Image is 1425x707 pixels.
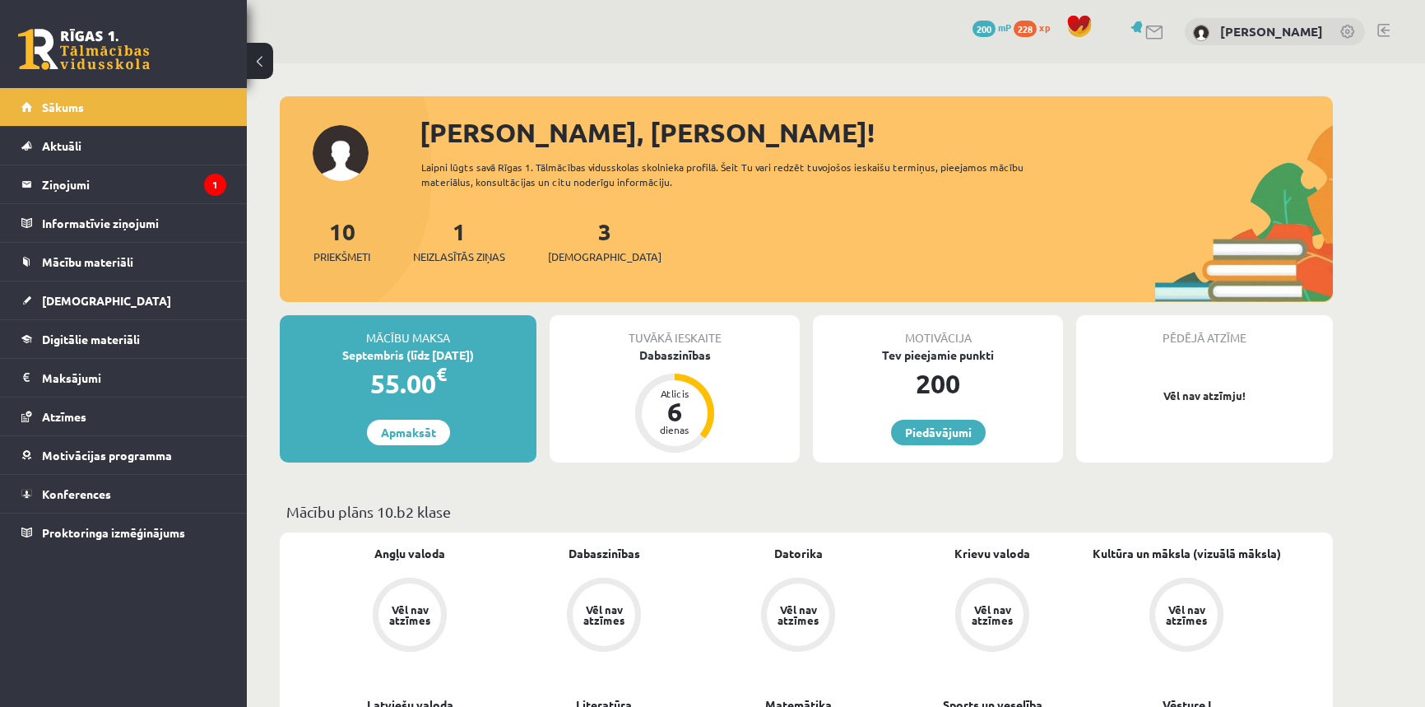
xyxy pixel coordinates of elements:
[895,578,1089,655] a: Vēl nav atzīmes
[550,347,800,455] a: Dabaszinības Atlicis 6 dienas
[701,578,895,655] a: Vēl nav atzīmes
[280,347,536,364] div: Septembris (līdz [DATE])
[374,545,445,562] a: Angļu valoda
[21,514,226,551] a: Proktoringa izmēģinājums
[998,21,1011,34] span: mP
[420,113,1333,152] div: [PERSON_NAME], [PERSON_NAME]!
[280,364,536,403] div: 55.00
[21,398,226,435] a: Atzīmes
[548,216,661,265] a: 3[DEMOGRAPHIC_DATA]
[21,359,226,397] a: Maksājumi
[42,165,226,203] legend: Ziņojumi
[813,364,1063,403] div: 200
[1220,23,1323,40] a: [PERSON_NAME]
[21,436,226,474] a: Motivācijas programma
[18,29,150,70] a: Rīgas 1. Tālmācības vidusskola
[42,486,111,501] span: Konferences
[1193,25,1209,41] img: Ingus Riciks
[550,315,800,347] div: Tuvākā ieskaite
[42,293,171,308] span: [DEMOGRAPHIC_DATA]
[313,216,370,265] a: 10Priekšmeti
[972,21,996,37] span: 200
[650,388,699,398] div: Atlicis
[42,332,140,347] span: Digitālie materiāli
[21,165,226,203] a: Ziņojumi1
[954,545,1030,562] a: Krievu valoda
[21,320,226,358] a: Digitālie materiāli
[313,578,507,655] a: Vēl nav atzīmes
[650,398,699,425] div: 6
[204,174,226,196] i: 1
[21,127,226,165] a: Aktuāli
[387,604,433,626] div: Vēl nav atzīmes
[436,362,447,386] span: €
[1076,315,1333,347] div: Pēdējā atzīme
[581,604,627,626] div: Vēl nav atzīmes
[42,448,172,463] span: Motivācijas programma
[42,204,226,242] legend: Informatīvie ziņojumi
[1039,21,1050,34] span: xp
[813,315,1063,347] div: Motivācija
[969,604,1015,626] div: Vēl nav atzīmes
[550,347,800,364] div: Dabaszinības
[286,500,1326,523] p: Mācību plāns 10.b2 klase
[1163,604,1209,626] div: Vēl nav atzīmes
[650,425,699,435] div: dienas
[1014,21,1037,37] span: 228
[21,475,226,513] a: Konferences
[421,160,1053,189] div: Laipni lūgts savā Rīgas 1. Tālmācības vidusskolas skolnieka profilā. Šeit Tu vari redzēt tuvojošo...
[774,545,823,562] a: Datorika
[21,88,226,126] a: Sākums
[413,216,505,265] a: 1Neizlasītās ziņas
[1014,21,1058,34] a: 228 xp
[775,604,821,626] div: Vēl nav atzīmes
[507,578,701,655] a: Vēl nav atzīmes
[42,254,133,269] span: Mācību materiāli
[1093,545,1281,562] a: Kultūra un māksla (vizuālā māksla)
[413,249,505,265] span: Neizlasītās ziņas
[42,138,81,153] span: Aktuāli
[813,347,1063,364] div: Tev pieejamie punkti
[42,100,84,114] span: Sākums
[21,243,226,281] a: Mācību materiāli
[367,420,450,445] a: Apmaksāt
[21,204,226,242] a: Informatīvie ziņojumi
[280,315,536,347] div: Mācību maksa
[42,409,86,424] span: Atzīmes
[21,281,226,319] a: [DEMOGRAPHIC_DATA]
[891,420,986,445] a: Piedāvājumi
[42,525,185,540] span: Proktoringa izmēģinājums
[1089,578,1283,655] a: Vēl nav atzīmes
[1084,388,1325,404] p: Vēl nav atzīmju!
[42,359,226,397] legend: Maksājumi
[313,249,370,265] span: Priekšmeti
[972,21,1011,34] a: 200 mP
[548,249,661,265] span: [DEMOGRAPHIC_DATA]
[569,545,640,562] a: Dabaszinības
